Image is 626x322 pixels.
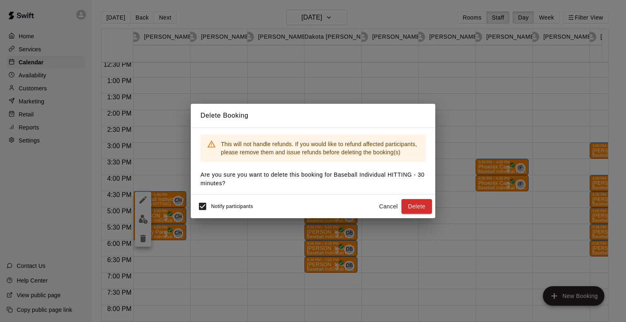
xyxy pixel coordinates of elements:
[221,137,419,160] div: This will not handle refunds. If you would like to refund affected participants, please remove th...
[191,104,435,127] h2: Delete Booking
[211,204,253,209] span: Notify participants
[375,199,401,214] button: Cancel
[401,199,432,214] button: Delete
[201,171,425,188] p: Are you sure you want to delete this booking for Baseball Individual HITTING - 30 minutes ?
